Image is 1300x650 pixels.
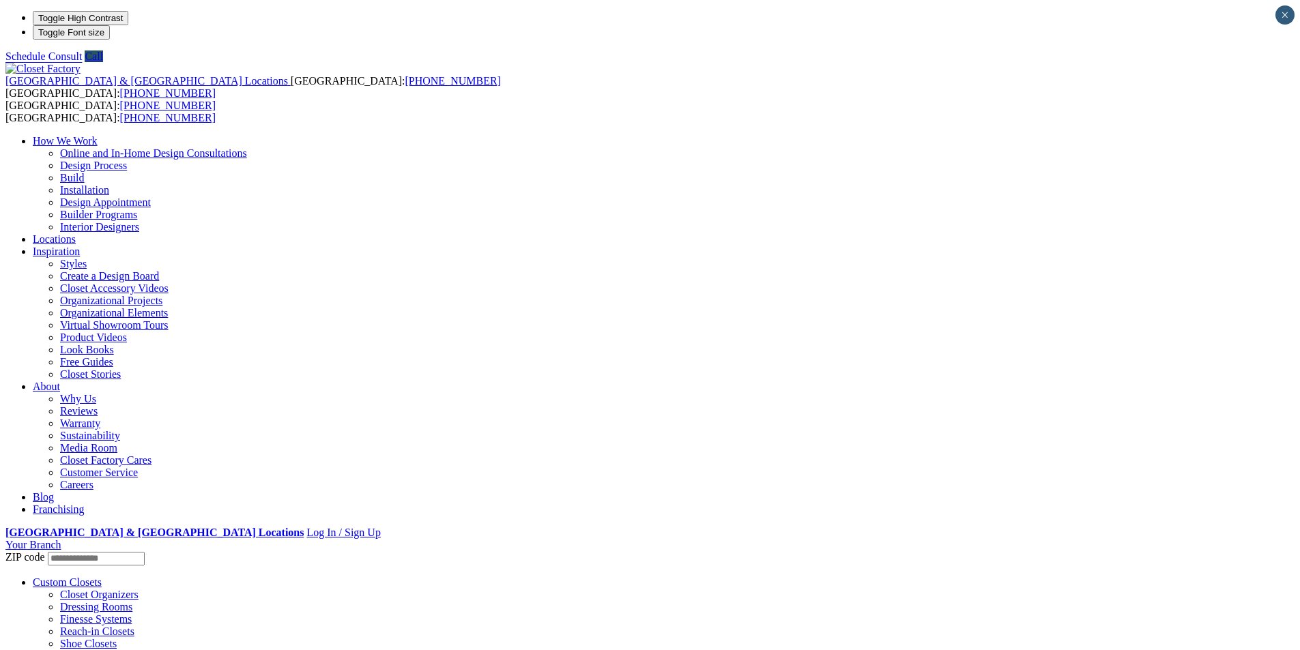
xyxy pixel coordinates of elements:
a: Blog [33,491,54,503]
a: Virtual Showroom Tours [60,319,169,331]
span: ZIP code [5,551,45,563]
span: [GEOGRAPHIC_DATA]: [GEOGRAPHIC_DATA]: [5,75,501,99]
a: [PHONE_NUMBER] [120,100,216,111]
a: [PHONE_NUMBER] [405,75,500,87]
a: Franchising [33,503,85,515]
a: Customer Service [60,467,138,478]
a: Free Guides [60,356,113,368]
a: Design Appointment [60,196,151,208]
span: Toggle High Contrast [38,13,123,23]
span: [GEOGRAPHIC_DATA] & [GEOGRAPHIC_DATA] Locations [5,75,288,87]
a: Design Process [60,160,127,171]
a: Product Videos [60,331,127,343]
a: Log In / Sign Up [306,527,380,538]
button: Toggle Font size [33,25,110,40]
img: Closet Factory [5,63,81,75]
a: Closet Stories [60,368,121,380]
a: Closet Factory Cares [60,454,151,466]
input: Enter your Zip code [48,552,145,565]
a: Look Books [60,344,114,355]
a: Careers [60,479,93,490]
a: Media Room [60,442,117,454]
button: Close [1275,5,1295,25]
a: Online and In-Home Design Consultations [60,147,247,159]
span: Toggle Font size [38,27,104,38]
a: Sustainability [60,430,120,441]
a: Dressing Rooms [60,601,132,612]
a: [GEOGRAPHIC_DATA] & [GEOGRAPHIC_DATA] Locations [5,527,304,538]
a: [PHONE_NUMBER] [120,112,216,123]
a: [GEOGRAPHIC_DATA] & [GEOGRAPHIC_DATA] Locations [5,75,291,87]
a: Create a Design Board [60,270,159,282]
a: Build [60,172,85,183]
a: Interior Designers [60,221,139,233]
a: Shoe Closets [60,638,117,649]
a: Styles [60,258,87,269]
a: Builder Programs [60,209,137,220]
a: Your Branch [5,539,61,550]
a: Installation [60,184,109,196]
span: [GEOGRAPHIC_DATA]: [GEOGRAPHIC_DATA]: [5,100,216,123]
a: About [33,381,60,392]
a: Organizational Projects [60,295,162,306]
a: How We Work [33,135,98,147]
a: Reviews [60,405,98,417]
a: Inspiration [33,246,80,257]
a: Finesse Systems [60,613,132,625]
a: Call [85,50,103,62]
a: Closet Accessory Videos [60,282,169,294]
a: Why Us [60,393,96,404]
a: Locations [33,233,76,245]
a: Reach-in Closets [60,625,134,637]
a: Closet Organizers [60,589,139,600]
a: [PHONE_NUMBER] [120,87,216,99]
a: Organizational Elements [60,307,168,319]
button: Toggle High Contrast [33,11,128,25]
a: Warranty [60,417,100,429]
a: Schedule Consult [5,50,82,62]
a: Custom Closets [33,576,102,588]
